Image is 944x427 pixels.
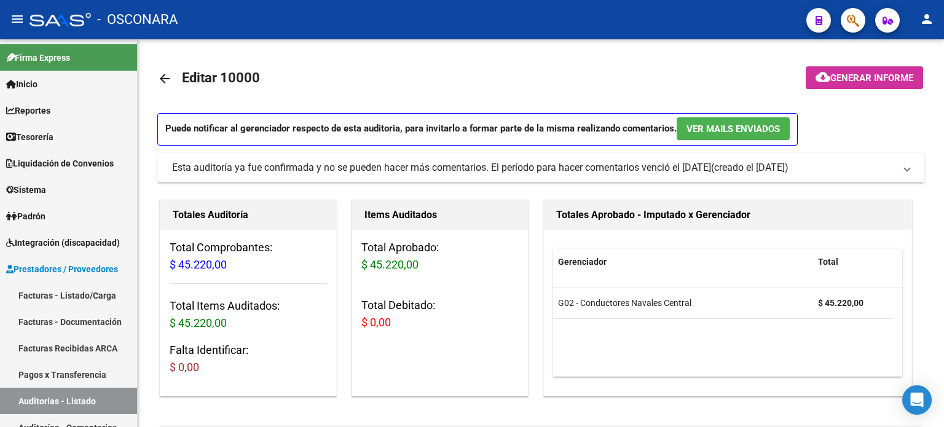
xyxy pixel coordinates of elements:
span: Reportes [6,104,50,117]
span: G02 - Conductores Navales Central [558,298,691,308]
mat-icon: arrow_back [157,71,172,86]
h1: Totales Auditoría [173,205,324,225]
span: $ 45.220,00 [170,316,227,329]
span: Tesorería [6,130,53,144]
datatable-header-cell: Gerenciador [553,249,813,275]
span: Total [818,257,838,267]
span: Sistema [6,183,46,197]
span: (creado el [DATE]) [711,161,789,174]
span: Prestadores / Proveedores [6,262,118,276]
mat-icon: menu [10,12,25,26]
datatable-header-cell: Total [813,249,893,275]
span: Ver Mails Enviados [686,123,780,135]
span: $ 45.220,00 [361,258,419,271]
span: Firma Express [6,51,70,65]
h1: Totales Aprobado - Imputado x Gerenciador [556,205,899,225]
h3: Falta Identificar: [170,342,327,376]
div: Open Intercom Messenger [902,385,932,415]
h3: Total Debitado: [361,297,519,331]
div: Esta auditoría ya fue confirmada y no se pueden hacer más comentarios. El período para hacer come... [172,161,711,174]
mat-icon: cloud_download [816,69,830,84]
strong: $ 45.220,00 [818,298,863,308]
h3: Total Comprobantes: [170,239,327,273]
span: Integración (discapacidad) [6,236,120,249]
button: Ver Mails Enviados [677,117,790,140]
span: Padrón [6,210,45,223]
span: $ 0,00 [361,316,391,329]
span: Gerenciador [558,257,607,267]
span: - OSCONARA [97,6,178,33]
mat-icon: person [919,12,934,26]
span: Liquidación de Convenios [6,157,114,170]
h3: Total Aprobado: [361,239,519,273]
h3: Total Items Auditados: [170,297,327,332]
span: $ 0,00 [170,361,199,374]
p: Puede notificar al gerenciador respecto de esta auditoria, para invitarlo a formar parte de la mi... [157,113,798,146]
h1: Items Auditados [364,205,516,225]
button: Generar informe [806,66,923,89]
mat-expansion-panel-header: Esta auditoría ya fue confirmada y no se pueden hacer más comentarios. El período para hacer come... [157,153,924,182]
span: Generar informe [830,72,913,84]
span: Editar 10000 [182,70,260,85]
span: Inicio [6,77,37,91]
span: $ 45.220,00 [170,258,227,271]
